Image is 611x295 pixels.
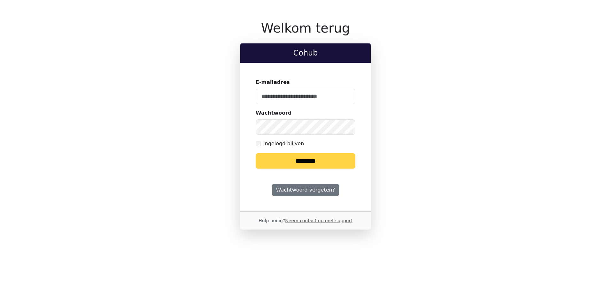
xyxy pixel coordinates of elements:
small: Hulp nodig? [259,218,352,223]
label: Wachtwoord [256,109,292,117]
label: E-mailadres [256,79,290,86]
h1: Welkom terug [240,20,371,36]
a: Neem contact op met support [285,218,352,223]
h2: Cohub [245,49,366,58]
label: Ingelogd blijven [263,140,304,147]
a: Wachtwoord vergeten? [272,184,339,196]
